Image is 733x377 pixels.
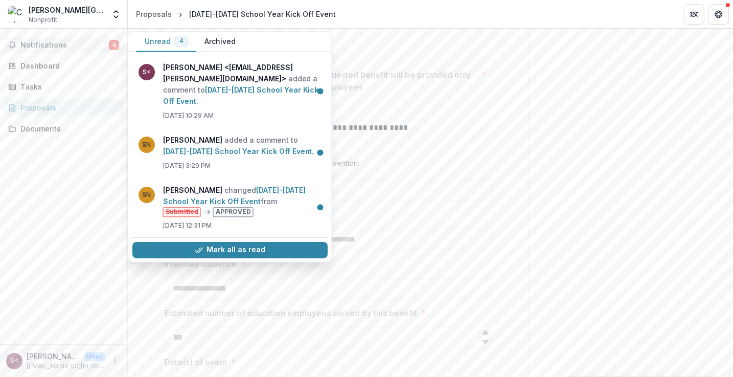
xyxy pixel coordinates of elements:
button: Unread [136,32,196,52]
a: Tasks [4,78,123,95]
p: [PERSON_NAME] <[EMAIL_ADDRESS][PERSON_NAME][DOMAIN_NAME]> [27,351,80,362]
p: added a comment to . [163,135,322,157]
div: Dashboard [20,60,115,71]
p: added a comment to . [163,62,322,107]
span: 4 [109,40,119,50]
p: Date(s) of event [165,356,227,368]
span: 4 [179,38,184,45]
p: Estimated number of education employees served by this benefit [165,307,417,319]
button: Open entity switcher [109,4,123,25]
a: Proposals [132,7,176,21]
a: Documents [4,120,123,137]
a: Dashboard [4,57,123,74]
span: Nonprofit [29,15,57,25]
img: Culver School District #4 [8,6,25,23]
div: Proposals [136,9,172,19]
button: Notifications4 [4,37,123,53]
a: [DATE]-[DATE] School Year Kick Off Event [163,186,306,206]
nav: breadcrumb [132,7,340,21]
div: Stefanie Garber <sgarber@culver.k12.or.us> [10,358,18,364]
button: Get Help [708,4,729,25]
button: Archived [196,32,244,52]
div: Proposals [20,102,115,113]
p: Intended audience [165,258,237,270]
div: Tasks [20,81,115,92]
div: [PERSON_NAME][GEOGRAPHIC_DATA] #4 [29,5,105,15]
a: [DATE]-[DATE] School Year Kick Off Event [163,147,312,156]
p: [EMAIL_ADDRESS][PERSON_NAME][DOMAIN_NAME] [27,362,105,371]
button: Mark all as read [132,241,328,258]
div: [DATE]-[DATE] School Year Kick Off Event [189,9,336,19]
button: More [109,355,121,367]
button: Partners [684,4,704,25]
span: Notifications [20,41,109,50]
a: Proposals [4,99,123,116]
div: Documents [20,123,115,134]
a: [DATE]-[DATE] School Year Kick Off Event [163,85,319,105]
p: User [84,352,105,361]
p: changed from [163,185,322,217]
